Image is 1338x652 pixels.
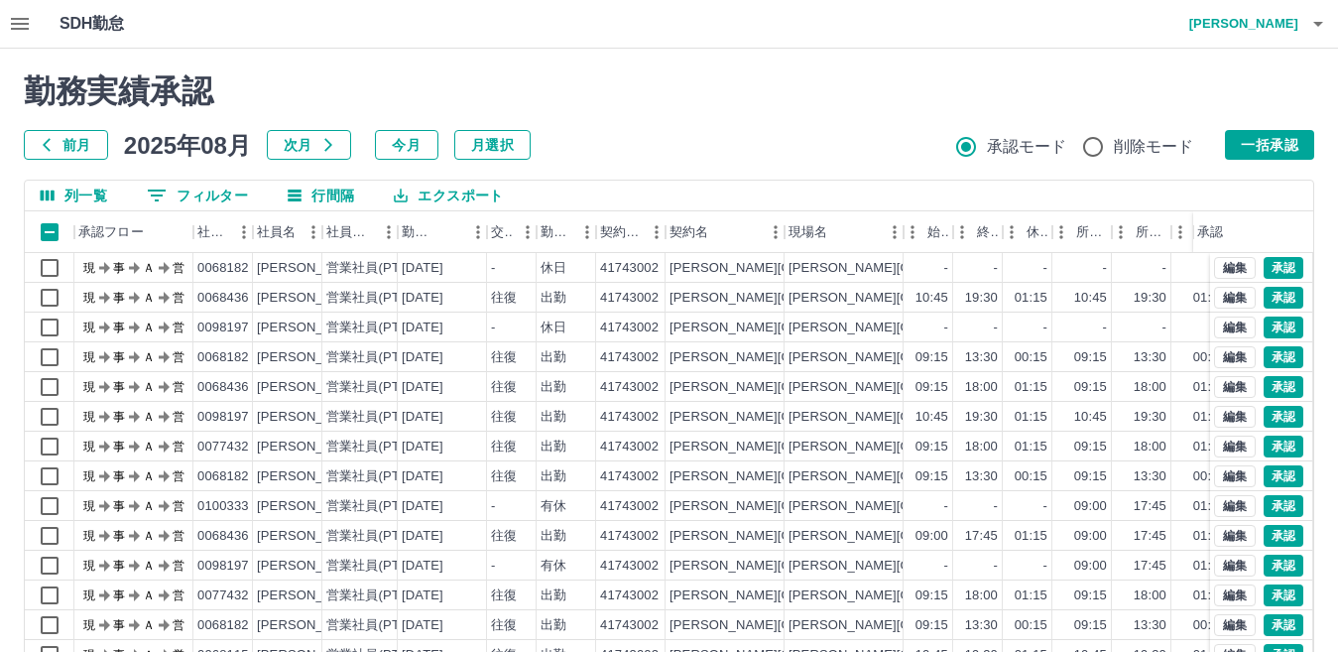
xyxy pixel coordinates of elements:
div: 09:15 [915,438,948,456]
div: 13:30 [1134,467,1166,486]
div: 01:15 [1015,289,1047,308]
div: 終業 [953,211,1003,253]
button: 編集 [1214,406,1256,428]
button: 編集 [1214,436,1256,457]
div: 往復 [491,289,517,308]
div: [DATE] [402,557,443,576]
div: 社員区分 [326,211,374,253]
button: 承認 [1264,525,1303,547]
div: 41743002 [600,557,659,576]
div: [DATE] [402,438,443,456]
button: 承認 [1264,287,1303,309]
div: 往復 [491,587,517,605]
button: 承認 [1264,317,1303,338]
div: [PERSON_NAME][GEOGRAPHIC_DATA]立[GEOGRAPHIC_DATA] [789,438,1183,456]
div: - [944,497,948,516]
div: 0068182 [197,467,249,486]
div: 17:45 [1134,557,1166,576]
text: 現 [83,559,95,573]
button: メニュー [642,217,671,247]
text: Ａ [143,559,155,573]
div: [PERSON_NAME][GEOGRAPHIC_DATA]立[GEOGRAPHIC_DATA] [789,467,1183,486]
button: 承認 [1264,555,1303,577]
button: 承認 [1264,614,1303,636]
div: 0068436 [197,378,249,397]
div: 勤務区分 [541,211,572,253]
text: Ａ [143,380,155,394]
div: 17:45 [1134,497,1166,516]
div: 0068182 [197,259,249,278]
div: 所定開始 [1076,211,1108,253]
button: 編集 [1214,465,1256,487]
div: [PERSON_NAME][GEOGRAPHIC_DATA]立[GEOGRAPHIC_DATA] [789,289,1183,308]
div: - [944,557,948,576]
div: 出勤 [541,587,566,605]
text: 事 [113,529,125,543]
div: [DATE] [402,527,443,546]
div: [PERSON_NAME][GEOGRAPHIC_DATA] [669,378,914,397]
text: 現 [83,529,95,543]
div: [PERSON_NAME][GEOGRAPHIC_DATA] [669,259,914,278]
div: 13:30 [965,348,998,367]
text: 事 [113,380,125,394]
div: 41743002 [600,497,659,516]
div: 41743002 [600,348,659,367]
div: 09:15 [1074,378,1107,397]
div: [PERSON_NAME] [PERSON_NAME] [257,557,486,576]
div: [DATE] [402,348,443,367]
div: 往復 [491,408,517,427]
text: 営 [173,380,184,394]
div: [DATE] [402,467,443,486]
div: 41743002 [600,378,659,397]
div: 10:45 [1074,408,1107,427]
button: 編集 [1214,495,1256,517]
div: - [1162,259,1166,278]
div: 18:00 [965,587,998,605]
text: 現 [83,380,95,394]
div: 00:15 [1193,348,1226,367]
text: Ａ [143,410,155,424]
button: エクスポート [378,181,519,210]
button: 編集 [1214,317,1256,338]
div: 41743002 [600,527,659,546]
div: 0100333 [197,497,249,516]
div: 契約コード [600,211,642,253]
div: 17:45 [1134,527,1166,546]
div: 営業社員(PT契約) [326,587,430,605]
div: 営業社員(PT契約) [326,289,430,308]
div: 承認 [1197,211,1223,253]
text: 営 [173,350,184,364]
div: 営業社員(PT契約) [326,319,430,337]
div: 18:00 [965,438,998,456]
div: [PERSON_NAME][GEOGRAPHIC_DATA]立[GEOGRAPHIC_DATA] [789,497,1183,516]
div: 13:30 [1134,348,1166,367]
div: 往復 [491,378,517,397]
div: 0098197 [197,319,249,337]
div: - [944,319,948,337]
div: 終業 [977,211,999,253]
text: 現 [83,440,95,454]
button: メニュー [374,217,404,247]
div: 01:15 [1193,408,1226,427]
div: 09:00 [1074,527,1107,546]
div: - [994,497,998,516]
button: メニュー [299,217,328,247]
text: 営 [173,261,184,275]
div: 19:30 [965,289,998,308]
div: [DATE] [402,497,443,516]
div: 00:15 [1015,467,1047,486]
div: 営業社員(PT契約) [326,438,430,456]
text: 事 [113,469,125,483]
text: Ａ [143,350,155,364]
div: 41743002 [600,408,659,427]
text: Ａ [143,291,155,305]
div: 10:45 [915,289,948,308]
div: 社員名 [257,211,296,253]
text: 現 [83,321,95,334]
div: 09:15 [915,378,948,397]
button: 列選択 [25,181,123,210]
div: 01:15 [1193,438,1226,456]
div: [DATE] [402,408,443,427]
button: 編集 [1214,287,1256,309]
div: [PERSON_NAME] [257,289,365,308]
